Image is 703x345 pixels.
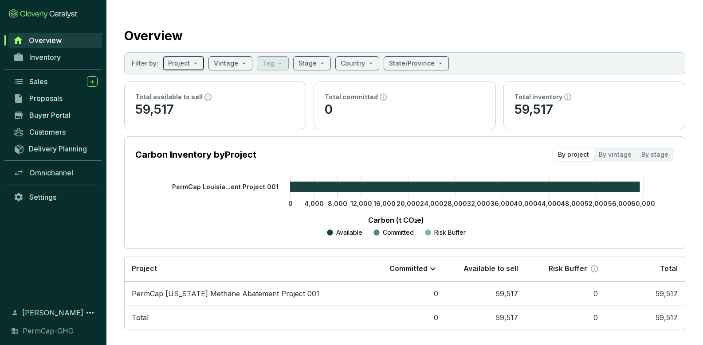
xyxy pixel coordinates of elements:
tspan: 20,000 [397,200,420,207]
h2: Overview [124,27,183,45]
span: Overview [29,36,62,45]
td: 59,517 [445,306,525,330]
tspan: 40,000 [514,200,538,207]
td: 0 [525,282,605,306]
span: Delivery Planning [29,144,87,153]
span: Customers [29,128,66,136]
th: Project [125,256,365,282]
tspan: 28,000 [444,200,467,207]
span: PermCap-GHG [23,326,74,336]
tspan: 16,000 [373,200,396,207]
tspan: 8,000 [328,200,347,207]
p: Total available to sell [135,93,203,101]
a: Delivery Planning [9,141,102,156]
a: Buyer Portal [9,108,102,123]
tspan: 12,000 [350,200,372,207]
p: Committed [383,228,414,237]
div: By stage [636,148,673,161]
th: Available to sell [445,256,525,282]
p: Carbon Inventory by Project [135,148,256,161]
a: Inventory [9,50,102,65]
a: Omnichannel [9,165,102,180]
tspan: 36,000 [491,200,514,207]
span: Buyer Portal [29,111,71,120]
tspan: 24,000 [420,200,444,207]
tspan: 0 [288,200,293,207]
div: segmented control [552,147,674,162]
p: Available [336,228,362,237]
span: Settings [29,193,56,202]
tspan: 52,000 [585,200,608,207]
tspan: 32,000 [467,200,490,207]
div: By vintage [594,148,636,161]
a: Sales [9,74,102,89]
tspan: 60,000 [631,200,655,207]
a: Overview [8,33,102,48]
p: Tag [262,59,274,68]
td: 59,517 [605,282,685,306]
p: Total committed [325,93,378,101]
tspan: 44,000 [537,200,561,207]
td: 59,517 [445,282,525,306]
td: 0 [365,282,445,306]
td: PermCap Louisiana Methane Abatement Project 001 [125,282,365,306]
td: 59,517 [605,306,685,330]
span: Proposals [29,94,63,103]
a: Settings [9,190,102,205]
th: Total [605,256,685,282]
span: Omnichannel [29,168,73,177]
div: By project [553,148,594,161]
td: 0 [525,306,605,330]
span: Sales [29,77,47,86]
p: 59,517 [514,101,674,118]
td: Total [125,306,365,330]
tspan: 48,000 [561,200,585,207]
p: Committed [389,264,428,274]
tspan: 4,000 [304,200,324,207]
span: Inventory [29,53,61,62]
p: Carbon (t CO₂e) [149,215,643,225]
p: 0 [325,101,484,118]
p: 59,517 [135,101,295,118]
p: Risk Buffer [434,228,466,237]
a: Customers [9,124,102,140]
tspan: PermCap Louisia...ent Project 001 [172,183,279,190]
tspan: 56,000 [608,200,632,207]
span: [PERSON_NAME] [22,307,83,318]
td: 0 [365,306,445,330]
a: Proposals [9,91,102,106]
p: Filter by: [132,59,158,68]
p: Total inventory [514,93,562,101]
p: Risk Buffer [549,264,587,274]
